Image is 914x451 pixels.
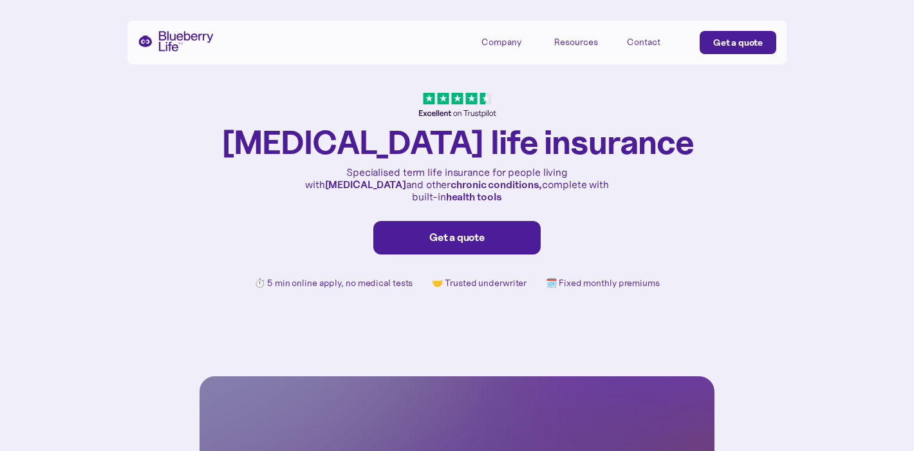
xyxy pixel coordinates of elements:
[446,190,502,203] strong: health tools
[303,166,611,204] p: Specialised term life insurance for people living with and other complete with built-in
[325,178,407,191] strong: [MEDICAL_DATA]
[481,31,539,52] div: Company
[546,278,660,289] p: 🗓️ Fixed monthly premiums
[627,31,685,52] a: Contact
[554,31,612,52] div: Resources
[713,36,763,49] div: Get a quote
[451,178,542,191] strong: chronic conditions,
[627,37,660,48] div: Contact
[138,31,214,52] a: home
[220,124,694,160] h1: [MEDICAL_DATA] life insurance
[254,278,413,289] p: ⏱️ 5 min online apply, no medical tests
[373,221,541,254] a: Get a quote
[481,37,521,48] div: Company
[700,31,776,54] a: Get a quote
[432,278,527,289] p: 🤝 Trusted underwriter
[387,231,527,244] div: Get a quote
[554,37,598,48] div: Resources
